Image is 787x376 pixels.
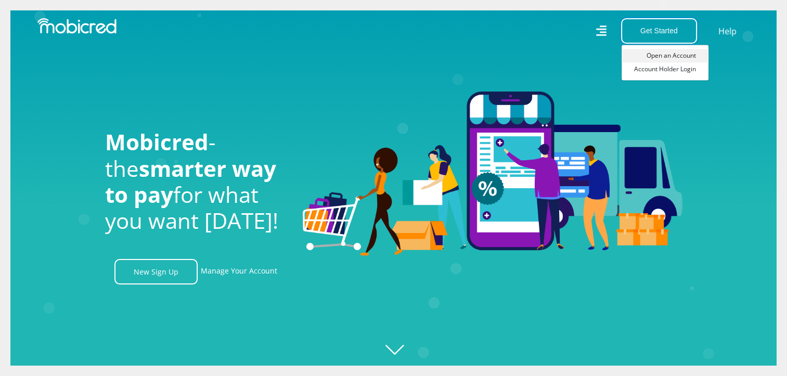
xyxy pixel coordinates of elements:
[622,62,708,76] a: Account Holder Login
[105,127,209,157] span: Mobicred
[37,18,117,34] img: Mobicred
[114,259,198,284] a: New Sign Up
[105,153,276,209] span: smarter way to pay
[105,129,287,234] h1: - the for what you want [DATE]!
[621,18,697,44] button: Get Started
[303,92,682,256] img: Welcome to Mobicred
[718,24,737,38] a: Help
[622,49,708,62] a: Open an Account
[621,44,709,81] div: Get Started
[201,259,277,284] a: Manage Your Account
